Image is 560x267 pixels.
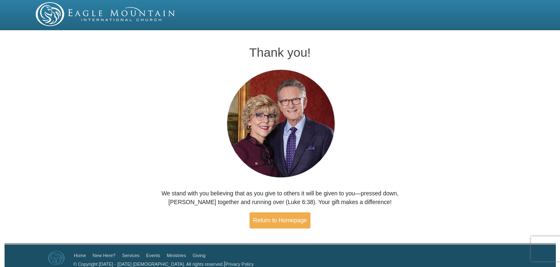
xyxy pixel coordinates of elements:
[144,46,416,59] h1: Thank you!
[193,253,206,258] a: Giving
[92,253,115,258] a: New Here?
[144,189,416,207] p: We stand with you believing that as you give to others it will be given to you—pressed down, [PER...
[74,253,86,258] a: Home
[48,251,65,265] img: Eagle Mountain International Church
[36,2,176,26] img: EMIC
[225,262,254,267] a: Privacy Policy
[250,212,311,229] a: Return to Homepage
[73,262,224,267] a: © Copyright [DATE] - [DATE] [DEMOGRAPHIC_DATA]. All rights reserved.
[167,253,186,258] a: Ministries
[219,67,341,181] img: Pastors George and Terri Pearsons
[146,253,160,258] a: Events
[122,253,139,258] a: Services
